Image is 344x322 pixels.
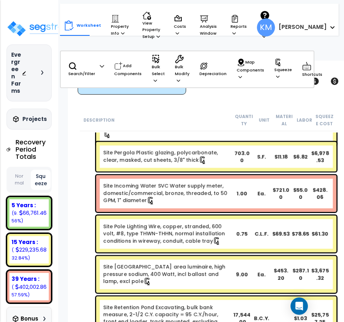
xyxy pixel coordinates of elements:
[233,271,251,278] div: 9.00
[311,120,329,134] div: $2,299.31
[291,230,309,238] div: $78.65
[311,149,329,164] div: $6,978.53
[231,14,247,36] p: Reports
[110,58,146,81] div: Add Components
[272,120,290,134] div: $2,600.75
[259,117,270,123] small: Unit
[291,186,309,201] div: $55.00
[7,20,80,37] img: logo_pro_r.png
[111,14,129,36] p: Property Info
[311,230,329,238] div: $61.30
[114,62,142,77] p: Add Components
[9,170,29,189] button: Normal
[298,57,326,82] div: Shortcuts
[274,58,292,80] p: Squeeze
[261,11,275,40] p: Help Center
[291,267,309,282] div: $287.10
[253,190,271,197] div: Ea.
[12,247,30,261] small: (32.84%)
[315,114,334,127] small: Squeeze Cost
[195,58,231,81] div: Depreciation
[12,210,23,224] small: (9.56%)
[297,117,312,123] small: Labor
[21,316,38,322] h3: Bonus
[302,61,322,78] p: Shortcuts
[311,267,329,282] div: $3,675.32
[103,116,232,138] a: Individual Item
[272,267,290,282] div: $453.20
[199,62,227,77] p: Depreciation
[253,230,271,238] div: C.L.F.
[233,230,251,238] div: 0.75
[16,246,47,253] div: 229,235.68
[174,14,186,36] p: Costs
[19,209,47,217] div: 66,761.46
[103,263,232,286] a: Individual Item
[291,153,309,160] div: $6.82
[200,14,217,36] p: Analysis Window
[83,117,115,123] small: Description
[142,11,160,40] p: View Property Setup
[233,190,251,197] div: 1.00
[175,55,189,84] p: Bulk Modify
[276,114,293,127] small: Material
[15,283,47,291] div: 402,002.86
[16,139,52,160] h4: Recovery Period Totals
[291,297,308,315] div: Open Intercom Messenger
[152,55,165,84] p: Bulk Select
[291,315,309,322] div: $1.03
[31,170,50,190] button: Squeeze
[253,271,271,278] div: Ea.
[235,114,253,127] small: Quantity
[272,153,290,160] div: $11.18
[103,223,232,245] a: Individual Item
[12,238,38,246] b: 15 Years :
[311,186,329,201] div: $428.06
[12,284,30,298] small: (57.59%)
[272,230,290,238] div: $69.53
[11,51,22,95] h3: Evergreen Farms
[253,153,271,160] div: S.F.
[291,120,309,134] div: $1,567.50
[233,149,251,164] div: 703.00
[77,22,101,29] p: Worksheet
[237,58,264,80] p: Map Components
[103,182,232,205] a: Individual Item
[257,18,275,36] span: KM
[253,315,271,322] div: B.C.Y.
[279,23,327,31] b: [PERSON_NAME]
[272,186,290,201] div: $721.00
[12,201,36,209] b: 5 Years :
[68,62,95,77] p: Search/Filter
[103,149,232,164] a: Individual Item
[12,275,39,283] b: 39 Years :
[22,116,47,123] h3: Projects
